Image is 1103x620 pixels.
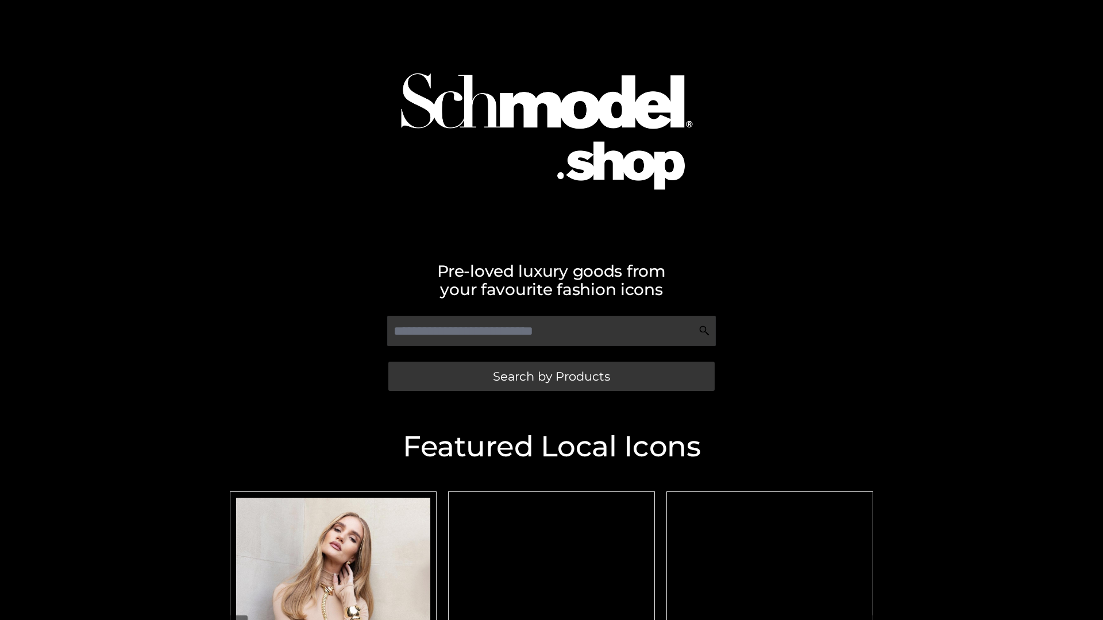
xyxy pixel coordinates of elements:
img: Search Icon [699,325,710,336]
h2: Featured Local Icons​ [224,432,879,461]
a: Search by Products [388,362,715,391]
span: Search by Products [493,370,610,382]
h2: Pre-loved luxury goods from your favourite fashion icons [224,262,879,299]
